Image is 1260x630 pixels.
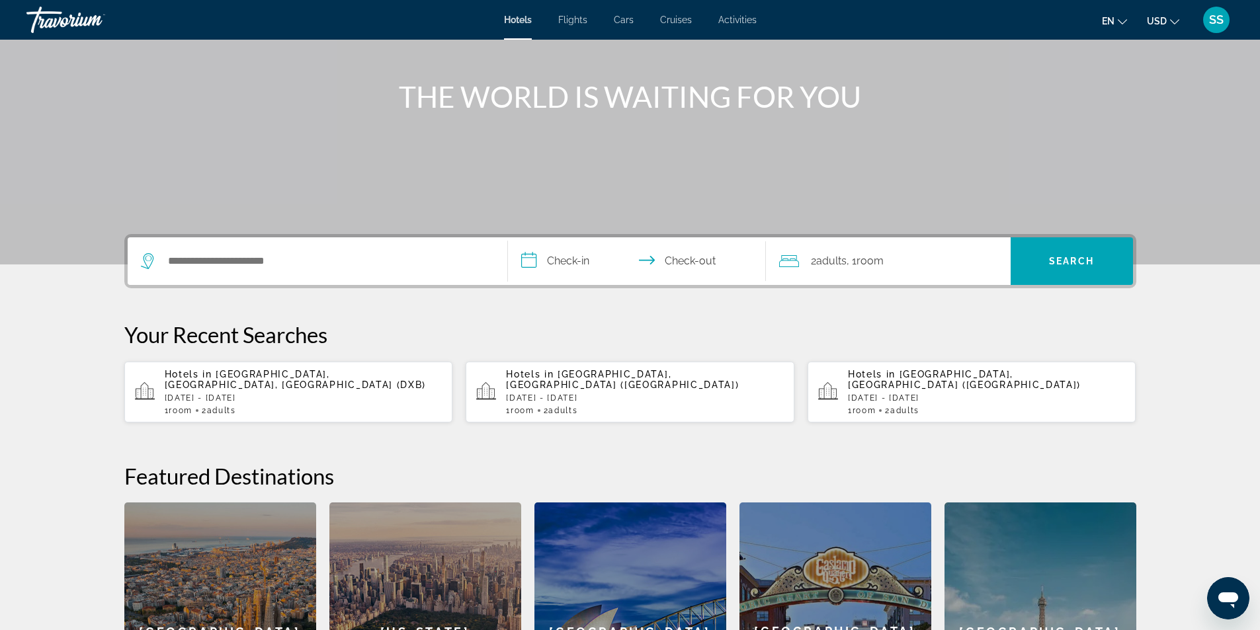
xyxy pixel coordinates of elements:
[1011,237,1133,285] button: Search
[847,252,884,270] span: , 1
[506,393,784,403] p: [DATE] - [DATE]
[544,406,578,415] span: 2
[165,393,442,403] p: [DATE] - [DATE]
[506,406,534,415] span: 1
[853,406,876,415] span: Room
[816,255,847,267] span: Adults
[207,406,236,415] span: Adults
[848,369,1081,390] span: [GEOGRAPHIC_DATA], [GEOGRAPHIC_DATA] ([GEOGRAPHIC_DATA])
[1102,16,1114,26] span: en
[504,15,532,25] a: Hotels
[808,361,1136,423] button: Hotels in [GEOGRAPHIC_DATA], [GEOGRAPHIC_DATA] ([GEOGRAPHIC_DATA])[DATE] - [DATE]1Room2Adults
[660,15,692,25] a: Cruises
[165,369,427,390] span: [GEOGRAPHIC_DATA], [GEOGRAPHIC_DATA], [GEOGRAPHIC_DATA] (DXB)
[848,369,896,379] span: Hotels in
[857,255,884,267] span: Room
[614,15,634,25] a: Cars
[165,406,192,415] span: 1
[169,406,192,415] span: Room
[506,369,739,390] span: [GEOGRAPHIC_DATA], [GEOGRAPHIC_DATA] ([GEOGRAPHIC_DATA])
[1209,13,1224,26] span: SS
[1102,11,1127,30] button: Change language
[548,406,577,415] span: Adults
[718,15,757,25] a: Activities
[766,237,1011,285] button: Travelers: 2 adults, 0 children
[382,79,878,114] h1: THE WORLD IS WAITING FOR YOU
[26,3,159,37] a: Travorium
[1049,256,1094,266] span: Search
[506,369,554,379] span: Hotels in
[466,361,794,423] button: Hotels in [GEOGRAPHIC_DATA], [GEOGRAPHIC_DATA] ([GEOGRAPHIC_DATA])[DATE] - [DATE]1Room2Adults
[811,252,847,270] span: 2
[1207,577,1249,619] iframe: Button to launch messaging window
[128,237,1133,285] div: Search widget
[165,369,212,379] span: Hotels in
[511,406,534,415] span: Room
[885,406,919,415] span: 2
[202,406,236,415] span: 2
[1147,16,1167,26] span: USD
[848,406,876,415] span: 1
[124,361,453,423] button: Hotels in [GEOGRAPHIC_DATA], [GEOGRAPHIC_DATA], [GEOGRAPHIC_DATA] (DXB)[DATE] - [DATE]1Room2Adults
[167,251,487,271] input: Search hotel destination
[890,406,919,415] span: Adults
[1147,11,1179,30] button: Change currency
[558,15,587,25] a: Flights
[1199,6,1234,34] button: User Menu
[508,237,766,285] button: Select check in and out date
[848,393,1126,403] p: [DATE] - [DATE]
[124,463,1136,489] h2: Featured Destinations
[124,321,1136,348] p: Your Recent Searches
